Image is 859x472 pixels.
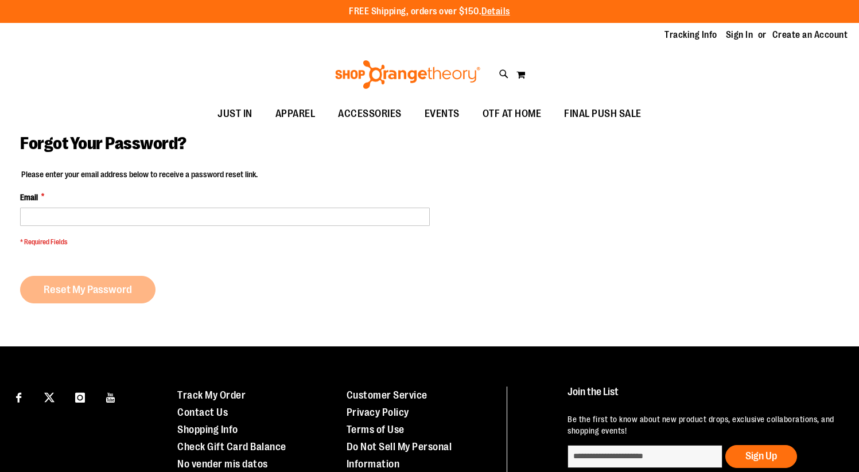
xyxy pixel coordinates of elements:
h4: Join the List [568,387,837,408]
a: Terms of Use [347,424,405,435]
span: Email [20,192,38,203]
a: Customer Service [347,389,427,401]
a: Create an Account [772,29,848,41]
a: Visit our Instagram page [70,387,90,407]
span: FINAL PUSH SALE [564,101,642,127]
a: Visit our Youtube page [101,387,121,407]
img: Shop Orangetheory [333,60,482,89]
a: Privacy Policy [347,407,409,418]
a: JUST IN [206,101,264,127]
a: EVENTS [413,101,471,127]
a: Check Gift Card Balance [177,441,286,453]
span: Sign Up [745,450,777,462]
span: APPAREL [275,101,316,127]
span: JUST IN [217,101,252,127]
a: Visit our Facebook page [9,387,29,407]
span: Forgot Your Password? [20,134,186,153]
span: ACCESSORIES [338,101,402,127]
a: Visit our X page [40,387,60,407]
a: ACCESSORIES [327,101,413,127]
a: OTF AT HOME [471,101,553,127]
p: FREE Shipping, orders over $150. [349,5,510,18]
input: enter email [568,445,722,468]
a: Details [481,6,510,17]
a: Track My Order [177,389,246,401]
img: Twitter [44,392,55,403]
a: Sign In [726,29,753,41]
button: Sign Up [725,445,797,468]
span: OTF AT HOME [483,101,542,127]
a: Do Not Sell My Personal Information [347,441,452,470]
a: APPAREL [264,101,327,127]
a: Contact Us [177,407,228,418]
a: Shopping Info [177,424,238,435]
a: FINAL PUSH SALE [553,101,653,127]
span: EVENTS [425,101,460,127]
span: * Required Fields [20,237,430,247]
legend: Please enter your email address below to receive a password reset link. [20,169,259,180]
a: Tracking Info [664,29,717,41]
p: Be the first to know about new product drops, exclusive collaborations, and shopping events! [568,414,837,436]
